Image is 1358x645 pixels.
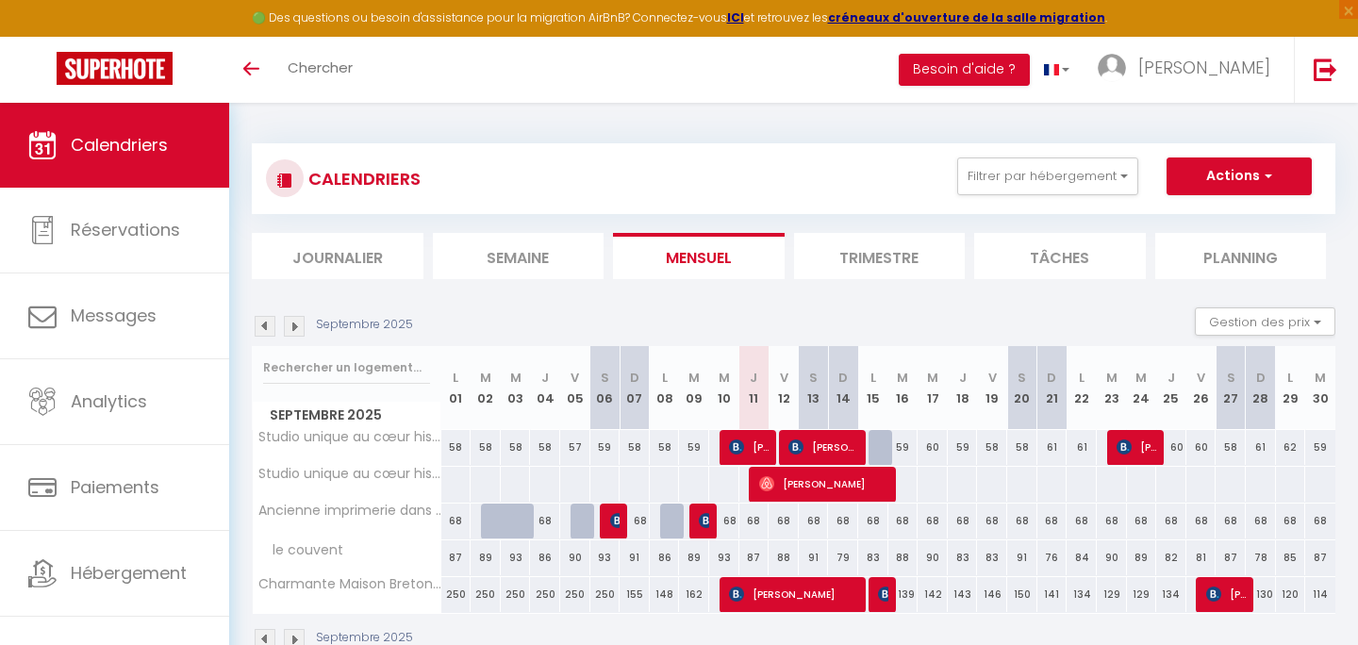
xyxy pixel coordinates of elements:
div: 68 [441,504,472,538]
div: 91 [799,540,829,575]
abbr: M [1315,369,1326,387]
div: 61 [1067,430,1097,465]
div: 68 [709,504,739,538]
div: 58 [530,430,560,465]
input: Rechercher un logement... [263,351,430,385]
div: 130 [1246,577,1276,612]
div: 59 [948,430,978,465]
div: 68 [948,504,978,538]
div: 58 [1216,430,1246,465]
div: 141 [1037,577,1068,612]
th: 05 [560,346,590,430]
span: le couvent [256,540,348,561]
span: Studio unique au cœur historique de [GEOGRAPHIC_DATA] [256,430,444,444]
th: 25 [1156,346,1186,430]
div: 85 [1276,540,1306,575]
div: 68 [1067,504,1097,538]
th: 07 [620,346,650,430]
div: 93 [590,540,621,575]
th: 23 [1097,346,1127,430]
div: 134 [1156,577,1186,612]
div: 68 [1156,504,1186,538]
div: 68 [918,504,948,538]
th: 16 [888,346,919,430]
div: 59 [679,430,709,465]
div: 146 [977,577,1007,612]
div: 68 [828,504,858,538]
div: 68 [1246,504,1276,538]
div: 81 [1186,540,1217,575]
abbr: S [1227,369,1235,387]
abbr: M [1135,369,1147,387]
div: 68 [1276,504,1306,538]
div: 68 [530,504,560,538]
div: 57 [560,430,590,465]
th: 28 [1246,346,1276,430]
div: 58 [620,430,650,465]
abbr: D [630,369,639,387]
span: Messages [71,304,157,327]
div: 150 [1007,577,1037,612]
th: 08 [650,346,680,430]
span: Charmante Maison Bretonne au [GEOGRAPHIC_DATA] [256,577,444,591]
div: 90 [918,540,948,575]
abbr: V [988,369,997,387]
a: Chercher [273,37,367,103]
th: 09 [679,346,709,430]
th: 01 [441,346,472,430]
div: 250 [471,577,501,612]
abbr: L [662,369,668,387]
div: 68 [1127,504,1157,538]
div: 68 [1007,504,1037,538]
th: 02 [471,346,501,430]
abbr: J [541,369,549,387]
strong: créneaux d'ouverture de la salle migration [828,9,1105,25]
div: 59 [1305,430,1335,465]
div: 250 [560,577,590,612]
div: 91 [1007,540,1037,575]
abbr: L [1287,369,1293,387]
th: 18 [948,346,978,430]
div: 90 [1097,540,1127,575]
abbr: V [1197,369,1205,387]
button: Besoin d'aide ? [899,54,1030,86]
div: 68 [1305,504,1335,538]
div: 68 [1216,504,1246,538]
div: 86 [530,540,560,575]
th: 21 [1037,346,1068,430]
a: ICI [727,9,744,25]
span: [PERSON_NAME] [699,503,709,538]
div: 58 [1007,430,1037,465]
span: [PERSON_NAME] [759,466,890,502]
abbr: S [809,369,818,387]
div: 58 [650,430,680,465]
span: [PERSON_NAME] [729,429,770,465]
abbr: S [601,369,609,387]
button: Ouvrir le widget de chat LiveChat [15,8,72,64]
button: Filtrer par hébergement [957,157,1138,195]
abbr: M [927,369,938,387]
abbr: J [959,369,967,387]
span: Studio unique au cœur historique de [GEOGRAPHIC_DATA] [256,467,444,481]
div: 59 [590,430,621,465]
div: 68 [1186,504,1217,538]
div: 84 [1067,540,1097,575]
div: 58 [977,430,1007,465]
div: 87 [441,540,472,575]
img: Super Booking [57,52,173,85]
th: 30 [1305,346,1335,430]
abbr: V [780,369,788,387]
th: 06 [590,346,621,430]
div: 58 [471,430,501,465]
div: 68 [739,504,770,538]
div: 91 [620,540,650,575]
div: 139 [888,577,919,612]
span: Paiements [71,475,159,499]
span: Chercher [288,58,353,77]
span: Ancienne imprimerie dans le centre de [GEOGRAPHIC_DATA] [256,504,444,518]
span: Calendriers [71,133,168,157]
div: 93 [501,540,531,575]
img: ... [1098,54,1126,82]
div: 83 [858,540,888,575]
